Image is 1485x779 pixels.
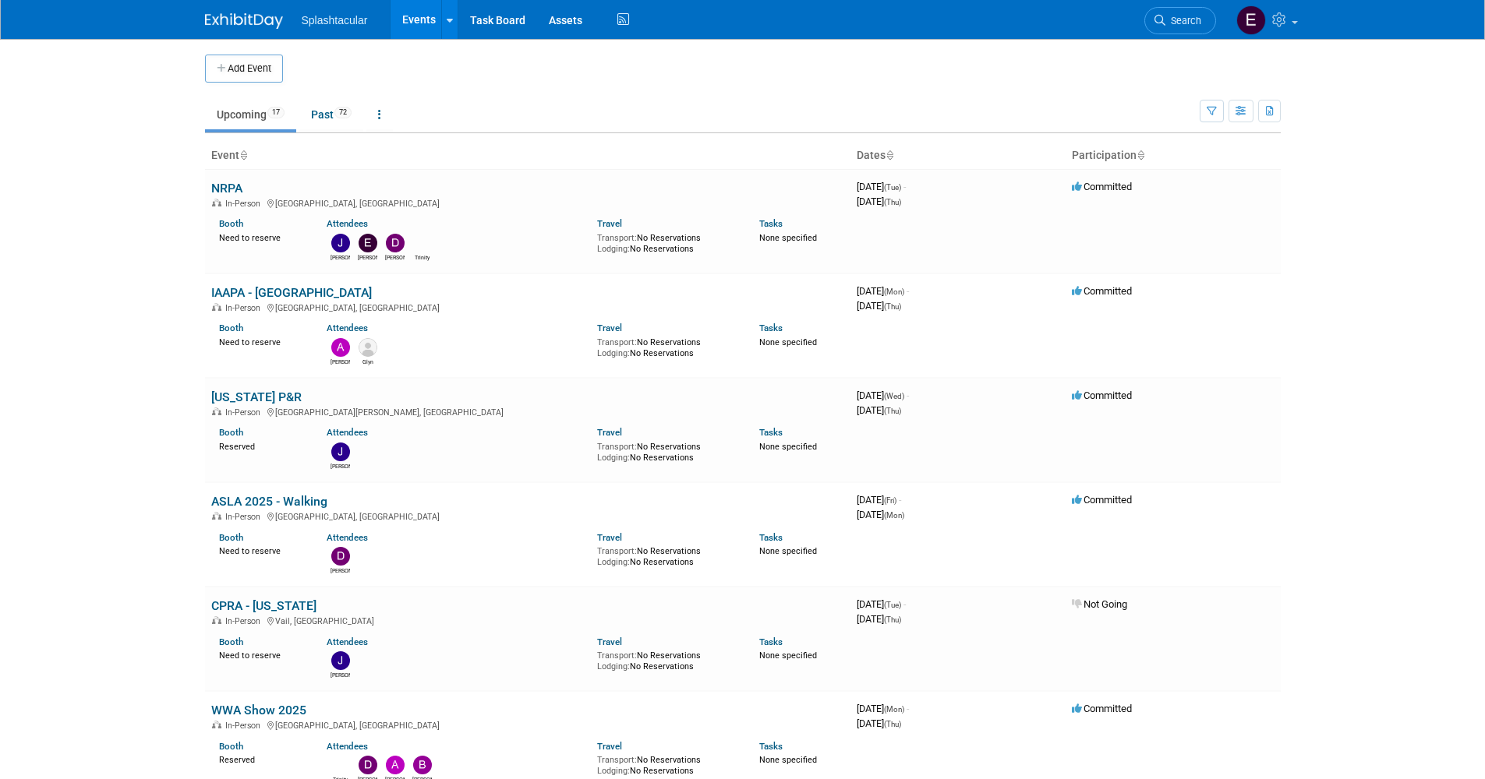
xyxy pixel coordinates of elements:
[219,532,243,543] a: Booth
[1072,598,1127,610] span: Not Going
[857,717,901,729] span: [DATE]
[205,143,850,169] th: Event
[327,323,368,333] a: Attendees
[886,149,893,161] a: Sort by Start Date
[907,285,909,297] span: -
[219,543,304,557] div: Need to reserve
[597,766,630,776] span: Lodging:
[884,511,904,520] span: (Mon)
[219,741,243,752] a: Booth
[225,303,265,313] span: In-Person
[331,651,350,670] img: Jimmy Nigh
[1144,7,1216,34] a: Search
[597,334,736,358] div: No Reservations No Reservations
[884,601,901,609] span: (Tue)
[759,532,783,543] a: Tasks
[331,566,350,575] div: Drew Ford
[597,661,630,671] span: Lodging:
[597,647,736,671] div: No Reservations No Reservations
[211,703,306,717] a: WWA Show 2025
[225,199,265,209] span: In-Person
[219,334,304,348] div: Need to reserve
[211,614,844,626] div: Vail, [GEOGRAPHIC_DATA]
[597,752,736,776] div: No Reservations No Reservations
[302,14,368,26] span: Splashtacular
[211,598,316,613] a: CPRA - [US_STATE]
[857,389,909,401] span: [DATE]
[884,615,901,624] span: (Thu)
[857,703,909,714] span: [DATE]
[1066,143,1281,169] th: Participation
[884,496,896,505] span: (Fri)
[884,183,901,192] span: (Tue)
[211,196,844,209] div: [GEOGRAPHIC_DATA], [GEOGRAPHIC_DATA]
[759,218,783,229] a: Tasks
[884,705,904,714] span: (Mon)
[359,338,377,357] img: Glyn Jones
[597,244,630,254] span: Lodging:
[219,323,243,333] a: Booth
[1072,181,1132,192] span: Committed
[857,181,906,192] span: [DATE]
[857,285,909,297] span: [DATE]
[907,389,909,401] span: -
[597,348,630,358] span: Lodging:
[219,218,243,229] a: Booth
[884,392,904,400] span: (Wed)
[239,149,247,161] a: Sort by Event Name
[1072,389,1132,401] span: Committed
[884,720,901,728] span: (Thu)
[597,453,630,463] span: Lodging:
[331,252,350,262] div: Jimmy Nigh
[212,407,221,415] img: In-Person Event
[857,404,901,416] span: [DATE]
[1072,285,1132,297] span: Committed
[759,323,783,333] a: Tasks
[907,703,909,714] span: -
[211,389,302,404] a: [US_STATE] P&R
[597,543,736,567] div: No Reservations No Reservations
[903,181,906,192] span: -
[331,670,350,679] div: Jimmy Nigh
[857,598,906,610] span: [DATE]
[386,756,405,774] img: Alex Weidman
[759,546,817,556] span: None specified
[331,547,350,566] img: Drew Ford
[331,461,350,471] div: Jimmy Nigh
[884,198,901,206] span: (Thu)
[331,357,350,366] div: Alex Weidman
[205,100,296,129] a: Upcoming17
[327,427,368,438] a: Attendees
[212,616,221,624] img: In-Person Event
[759,650,817,661] span: None specified
[759,755,817,765] span: None specified
[857,196,901,207] span: [DATE]
[331,338,350,357] img: Alex Weidman
[597,636,622,647] a: Travel
[359,756,377,774] img: Drew Ford
[597,233,637,243] span: Transport:
[334,107,352,118] span: 72
[205,55,283,83] button: Add Event
[597,218,622,229] a: Travel
[358,252,377,262] div: Enrico Rossi
[219,427,243,438] a: Booth
[597,650,637,661] span: Transport:
[327,532,368,543] a: Attendees
[212,199,221,206] img: In-Person Event
[358,357,377,366] div: Glyn Jones
[597,442,637,452] span: Transport:
[211,405,844,418] div: [GEOGRAPHIC_DATA][PERSON_NAME], [GEOGRAPHIC_DATA]
[759,427,783,438] a: Tasks
[212,303,221,311] img: In-Person Event
[211,494,327,509] a: ASLA 2025 - Walking
[211,718,844,731] div: [GEOGRAPHIC_DATA], [GEOGRAPHIC_DATA]
[759,741,783,752] a: Tasks
[1236,5,1266,35] img: Enrico Rossi
[597,546,637,556] span: Transport:
[211,285,372,300] a: IAAPA - [GEOGRAPHIC_DATA]
[205,13,283,29] img: ExhibitDay
[597,439,736,463] div: No Reservations No Reservations
[211,181,242,196] a: NRPA
[597,755,637,765] span: Transport:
